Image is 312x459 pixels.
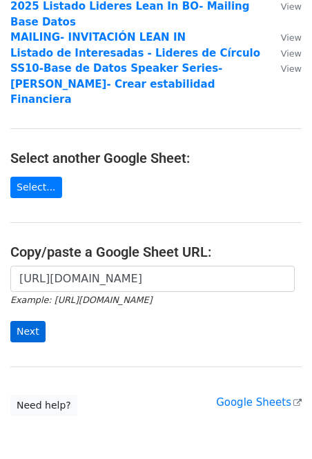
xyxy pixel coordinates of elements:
input: Paste your Google Sheet URL here [10,266,295,292]
a: View [267,62,302,75]
a: View [267,31,302,43]
iframe: Chat Widget [243,393,312,459]
a: Google Sheets [216,396,302,409]
a: View [267,47,302,59]
a: MAILING- INVITACIÓN LEAN IN [10,31,186,43]
small: View [281,1,302,12]
small: Example: [URL][DOMAIN_NAME] [10,295,152,305]
input: Next [10,321,46,342]
small: View [281,48,302,59]
a: SS10-Base de Datos Speaker Series- [PERSON_NAME]- Crear estabilidad Financiera [10,62,222,106]
div: Widget de chat [243,393,312,459]
h4: Copy/paste a Google Sheet URL: [10,244,302,260]
a: Select... [10,177,62,198]
a: Need help? [10,395,77,416]
small: View [281,32,302,43]
small: View [281,64,302,74]
h4: Select another Google Sheet: [10,150,302,166]
a: Listado de Interesadas - Lideres de Círculo [10,47,260,59]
